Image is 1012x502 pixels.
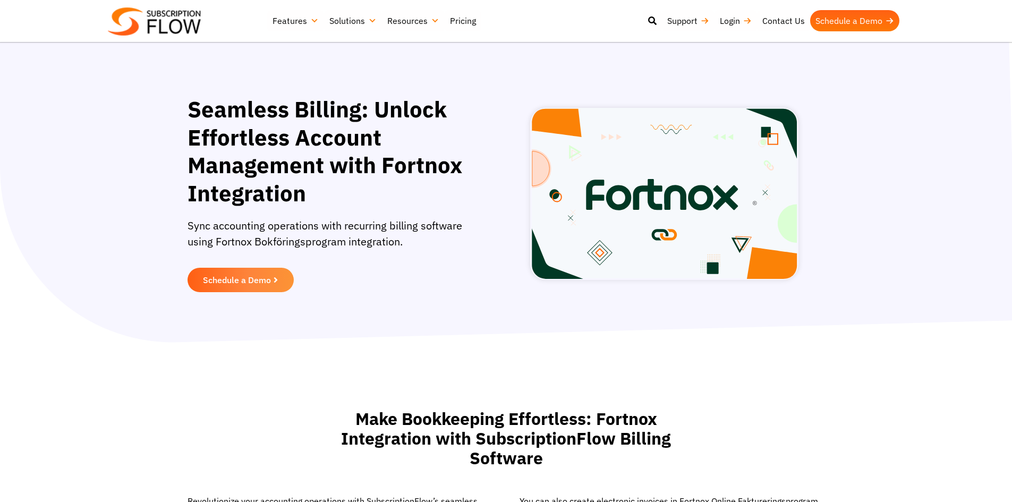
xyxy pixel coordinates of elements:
span: Schedule a Demo [203,276,271,284]
a: Pricing [445,10,481,31]
p: Sync accounting operations with recurring billing software using Fortnox Bokföringsprogram integr... [188,218,477,260]
h1: Seamless Billing: Unlock Effortless Account Management with Fortnox Integration [188,96,477,207]
a: Solutions [324,10,382,31]
a: Support [662,10,715,31]
img: Subscriptionflow [108,7,201,36]
a: Login [715,10,757,31]
a: Resources [382,10,445,31]
a: Schedule a Demo [810,10,899,31]
h2: Make Bookkeeping Effortless: Fortnox Integration with SubscriptionFlow Billing Software [326,409,687,467]
img: Subscriptionflow-and-fortnox [530,108,798,280]
a: Contact Us [757,10,810,31]
a: Features [267,10,324,31]
a: Schedule a Demo [188,268,294,292]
